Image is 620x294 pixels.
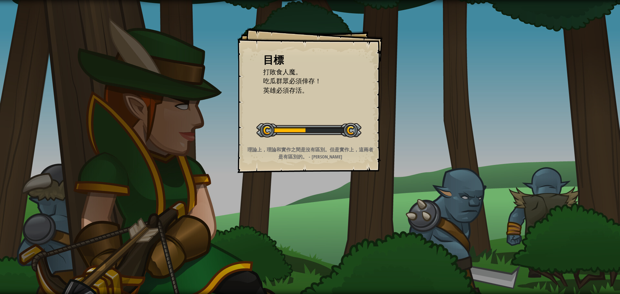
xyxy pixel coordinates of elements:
[263,67,302,76] span: 打敗食人魔。
[255,67,355,77] li: 打敗食人魔。
[263,86,308,95] span: 英雄必須存活。
[263,76,321,85] span: 吃瓜群眾必須倖存！
[255,86,355,95] li: 英雄必須存活。
[247,146,373,160] strong: 理論上，理論和實作之間是沒有區別。但是實作上，這兩者是有區別的。 - [PERSON_NAME]
[263,53,357,67] div: 目標
[255,76,355,86] li: 吃瓜群眾必須倖存！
